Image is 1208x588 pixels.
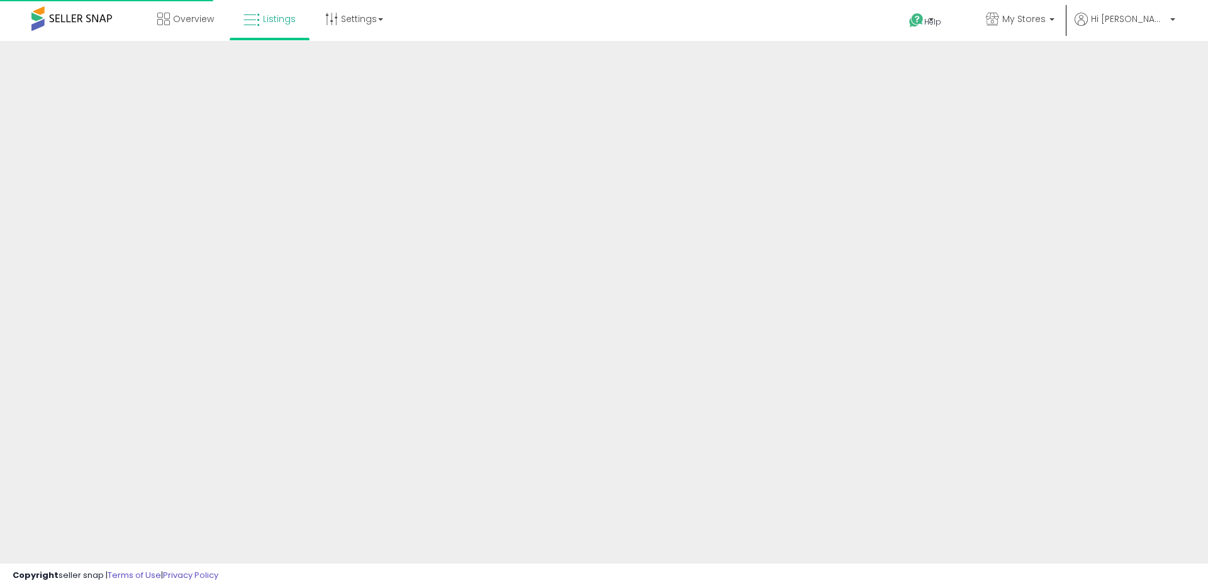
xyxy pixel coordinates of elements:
[924,16,941,27] span: Help
[263,13,296,25] span: Listings
[909,13,924,28] i: Get Help
[173,13,214,25] span: Overview
[1002,13,1046,25] span: My Stores
[1075,13,1175,41] a: Hi [PERSON_NAME]
[899,3,966,41] a: Help
[1091,13,1166,25] span: Hi [PERSON_NAME]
